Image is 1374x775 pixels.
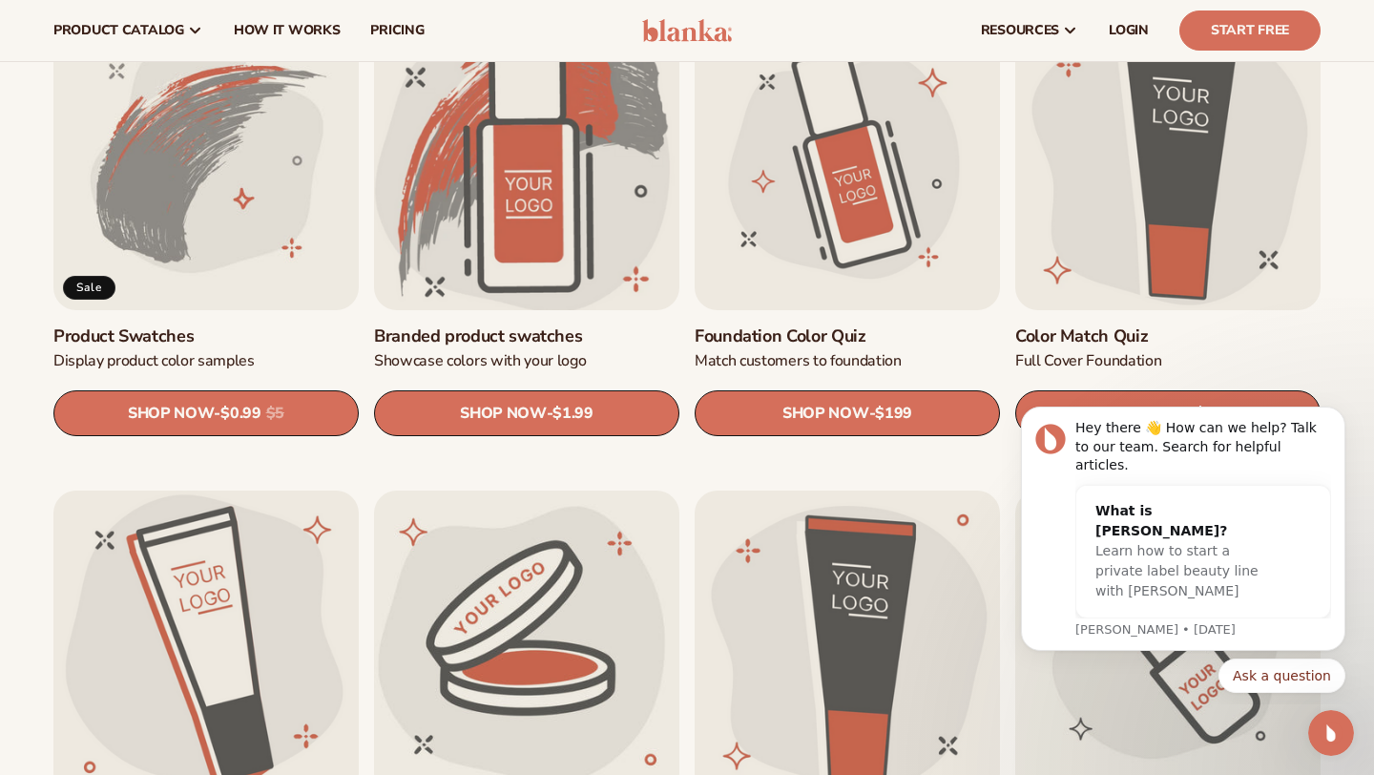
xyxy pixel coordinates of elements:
[370,23,424,38] span: pricing
[234,23,341,38] span: How It Works
[374,391,679,437] a: SHOP NOW- $1.99
[981,23,1059,38] span: resources
[1179,10,1321,51] a: Start Free
[266,406,284,424] s: $5
[128,405,214,423] span: SHOP NOW
[53,325,359,347] a: Product Swatches
[220,406,260,424] span: $0.99
[642,19,733,42] img: logo
[782,405,868,423] span: SHOP NOW
[1109,23,1149,38] span: LOGIN
[552,406,593,424] span: $1.99
[695,325,1000,347] a: Foundation Color Quiz
[875,406,912,424] span: $199
[992,363,1374,704] iframe: Intercom notifications message
[695,391,1000,437] a: SHOP NOW- $199
[460,405,546,423] span: SHOP NOW
[53,23,184,38] span: product catalog
[1015,325,1321,347] a: Color Match Quiz
[374,325,679,347] a: Branded product swatches
[1308,710,1354,756] iframe: Intercom live chat
[53,391,359,437] a: SHOP NOW- $0.99 $5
